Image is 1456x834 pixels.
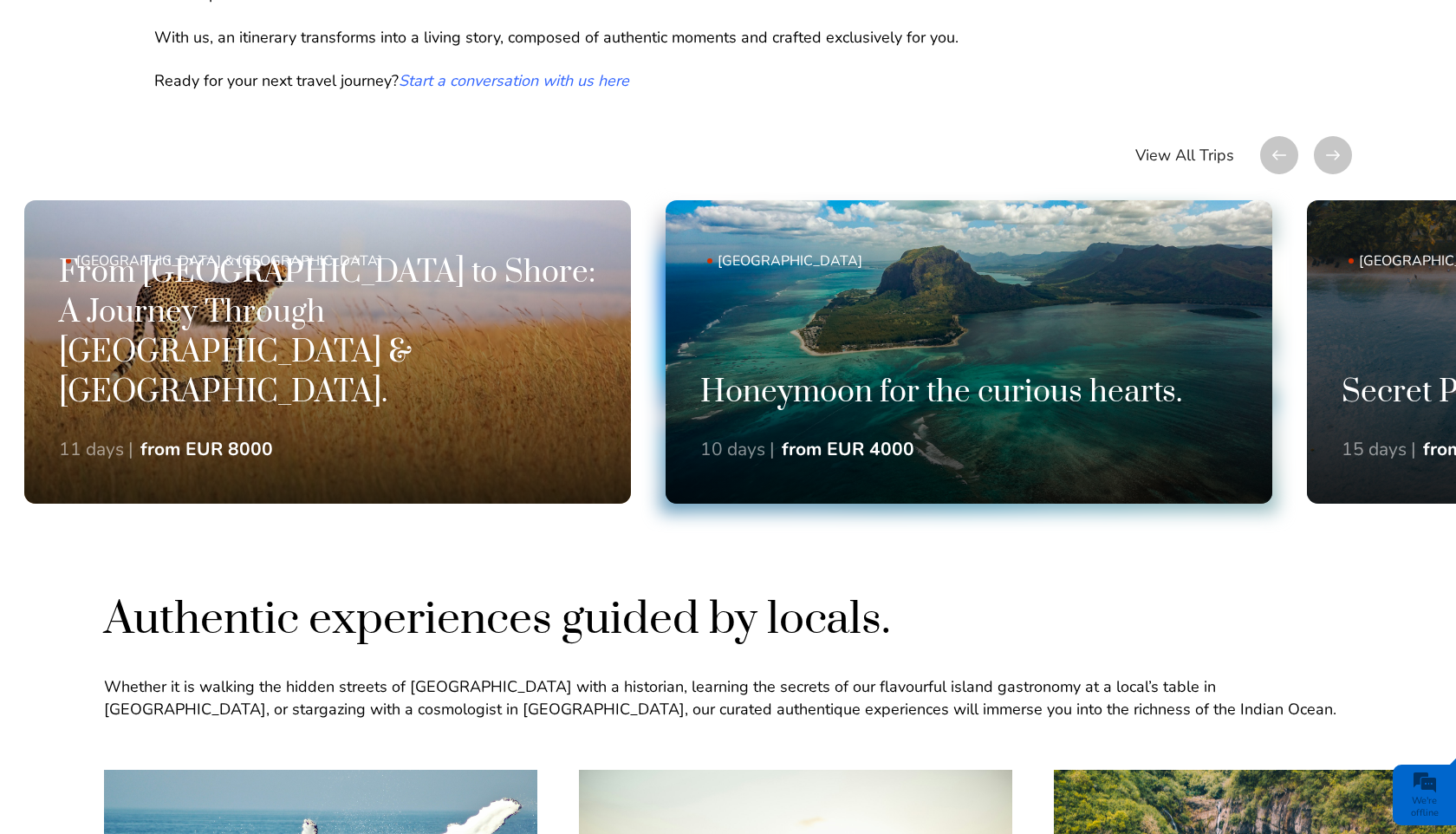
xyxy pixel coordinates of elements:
[154,70,1014,92] p: Ready for your next travel journey?
[104,676,1352,720] p: Whether it is walking the hidden streets of [GEOGRAPHIC_DATA] with a historian, learning the secr...
[154,27,1014,49] p: With us, an itinerary transforms into a living story, composed of authentic moments and crafted e...
[399,70,629,91] a: Start a conversation with us here
[782,437,914,462] div: from EUR 4000
[1135,136,1234,174] a: View All Trips
[700,437,775,462] div: 10 days |
[700,374,1238,414] h3: Honeymoon for the curious hearts.
[1397,795,1452,819] div: We're offline
[66,251,520,270] span: [GEOGRAPHIC_DATA] & [GEOGRAPHIC_DATA]
[140,437,273,462] div: from EUR 8000
[104,590,1352,648] h2: Authentic experiences guided by locals.
[59,253,596,414] h3: From [GEOGRAPHIC_DATA] to Shore: A Journey Through [GEOGRAPHIC_DATA] & [GEOGRAPHIC_DATA].
[59,437,133,462] div: 11 days |
[1342,437,1416,462] div: 15 days |
[707,251,1161,270] span: [GEOGRAPHIC_DATA]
